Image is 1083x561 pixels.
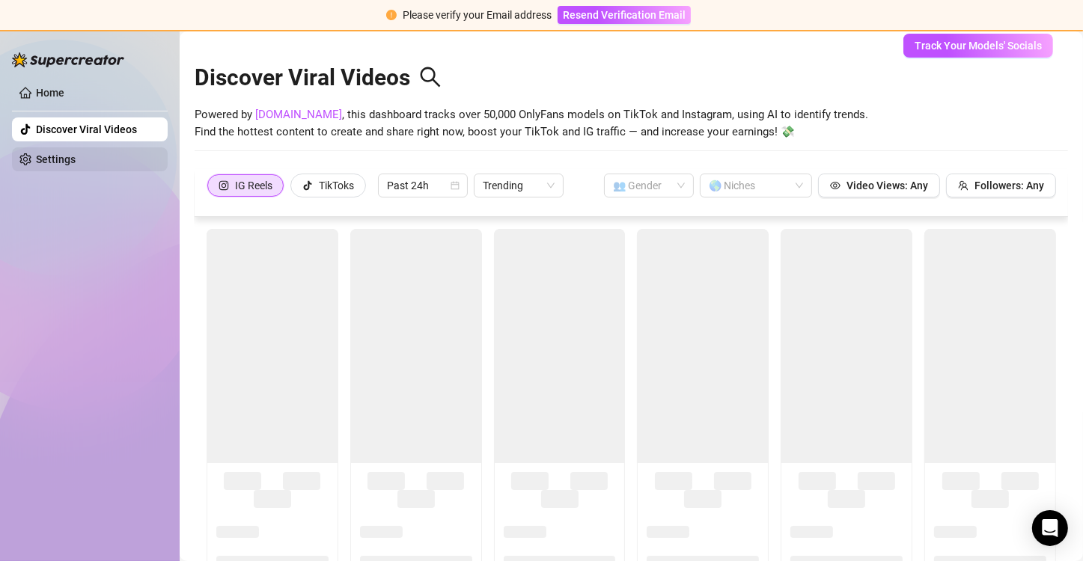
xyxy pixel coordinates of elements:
span: Followers: Any [974,180,1044,191]
span: Powered by , this dashboard tracks over 50,000 OnlyFans models on TikTok and Instagram, using AI ... [195,106,868,141]
span: Track Your Models' Socials [915,40,1042,52]
span: Past 24h [387,174,459,197]
span: Trending [483,174,555,197]
span: exclamation-circle [386,10,397,20]
span: tik-tok [302,180,313,191]
span: eye [830,180,841,191]
img: logo-BBDzfeDw.svg [12,52,124,67]
div: IG Reels [235,174,272,197]
div: Open Intercom Messenger [1032,510,1068,546]
div: Please verify your Email address [403,7,552,23]
span: Resend Verification Email [563,9,686,21]
div: TikToks [319,174,354,197]
span: calendar [451,181,460,190]
a: Home [36,87,64,99]
button: Track Your Models' Socials [903,34,1053,58]
span: Video Views: Any [846,180,928,191]
span: team [958,180,968,191]
button: Followers: Any [946,174,1056,197]
a: Settings [36,153,76,165]
a: [DOMAIN_NAME] [255,108,342,121]
span: search [419,66,442,88]
button: Video Views: Any [818,174,940,197]
span: instagram [219,180,229,191]
button: Resend Verification Email [558,6,691,24]
a: Discover Viral Videos [36,123,137,135]
h2: Discover Viral Videos [195,64,442,92]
